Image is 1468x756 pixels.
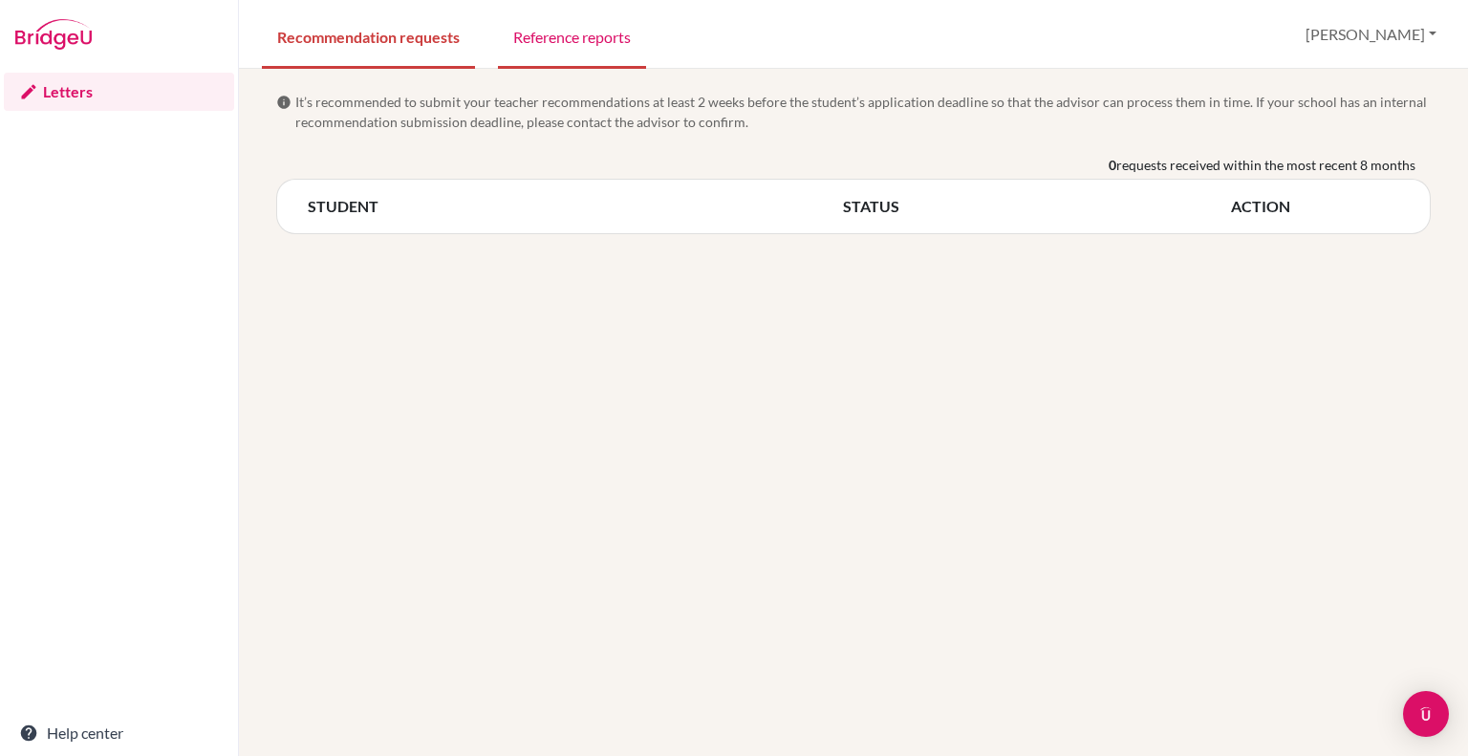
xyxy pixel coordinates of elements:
[1109,155,1116,175] b: 0
[1231,195,1399,218] th: ACTION
[295,92,1431,132] span: It’s recommended to submit your teacher recommendations at least 2 weeks before the student’s app...
[1403,691,1449,737] div: Open Intercom Messenger
[1297,16,1445,53] button: [PERSON_NAME]
[843,195,1231,218] th: STATUS
[308,195,843,218] th: STUDENT
[276,95,291,110] span: info
[4,714,234,752] a: Help center
[15,19,92,50] img: Bridge-U
[4,73,234,111] a: Letters
[1116,155,1415,175] span: requests received within the most recent 8 months
[498,3,646,69] a: Reference reports
[262,3,475,69] a: Recommendation requests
